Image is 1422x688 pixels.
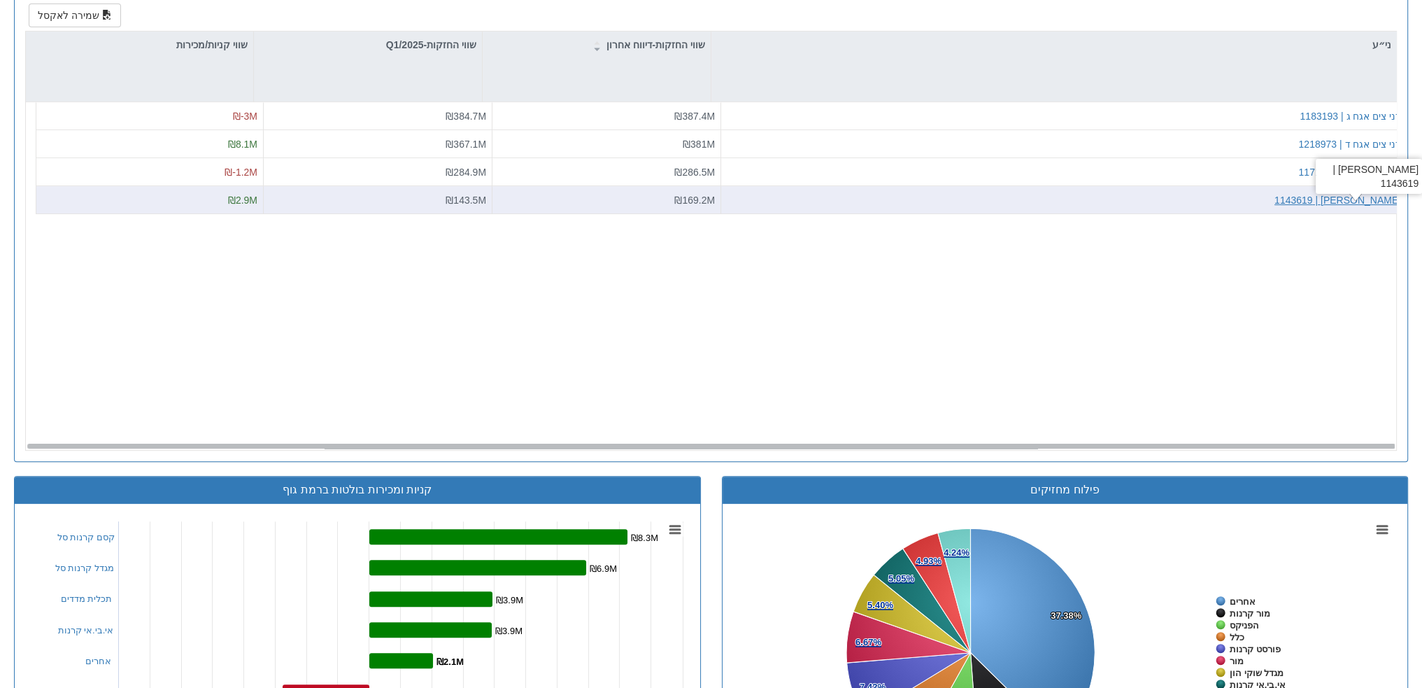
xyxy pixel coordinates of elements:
div: שווי קניות/מכירות [26,31,253,58]
tspan: מור [1230,656,1244,666]
span: ₪2.9M [228,195,257,206]
a: קסם קרנות סל [57,532,115,542]
span: ₪367.1M [446,139,486,150]
a: תכלית מדדים [61,594,113,604]
tspan: מור קרנות [1230,608,1270,619]
span: ₪284.9M [446,167,486,178]
div: שווי החזקות-דיווח אחרון [483,31,711,58]
tspan: ₪2.1M [436,657,464,667]
a: מגדל קרנות סל [55,563,114,573]
tspan: פורסט קרנות [1230,644,1281,654]
span: ₪-3M [233,111,257,122]
span: ₪8.1M [228,139,257,150]
tspan: ₪8.3M [631,533,658,543]
button: רני צים אגח ב | 1171834 [1298,165,1401,179]
button: [PERSON_NAME] | 1143619 [1274,193,1401,207]
button: רני צים אגח ד | 1218973 [1298,137,1401,151]
span: ₪387.4M [674,111,715,122]
tspan: 5.40% [867,600,893,610]
tspan: ₪6.9M [590,563,617,574]
tspan: 4.24% [944,547,969,558]
tspan: 37.38% [1051,610,1082,621]
span: ₪384.7M [446,111,486,122]
tspan: הפניקס [1230,620,1259,631]
h3: קניות ומכירות בולטות ברמת גוף [25,484,690,496]
tspan: 4.93% [916,556,941,566]
div: שווי החזקות-Q1/2025 [254,31,482,58]
span: ₪143.5M [446,195,486,206]
h3: פילוח מחזיקים [733,484,1398,496]
button: שמירה לאקסל [29,3,121,27]
a: אי.בי.אי קרנות [58,625,114,636]
tspan: 6.67% [855,637,881,647]
button: רני צים אגח ג | 1183193 [1300,109,1401,123]
span: ₪286.5M [674,167,715,178]
tspan: כלל [1230,632,1244,643]
tspan: 5.05% [888,573,914,584]
span: ₪381M [683,139,715,150]
a: אחרים [85,656,111,666]
span: ₪-1.2M [225,167,257,178]
div: ני״ע [711,31,1397,58]
tspan: ₪3.9M [495,626,522,636]
tspan: ₪3.9M [496,595,523,605]
tspan: אחרים [1230,596,1256,607]
tspan: מגדל שוקי הון [1230,668,1284,678]
div: [PERSON_NAME] | 1143619 [1316,159,1422,194]
span: ₪169.2M [674,195,715,206]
